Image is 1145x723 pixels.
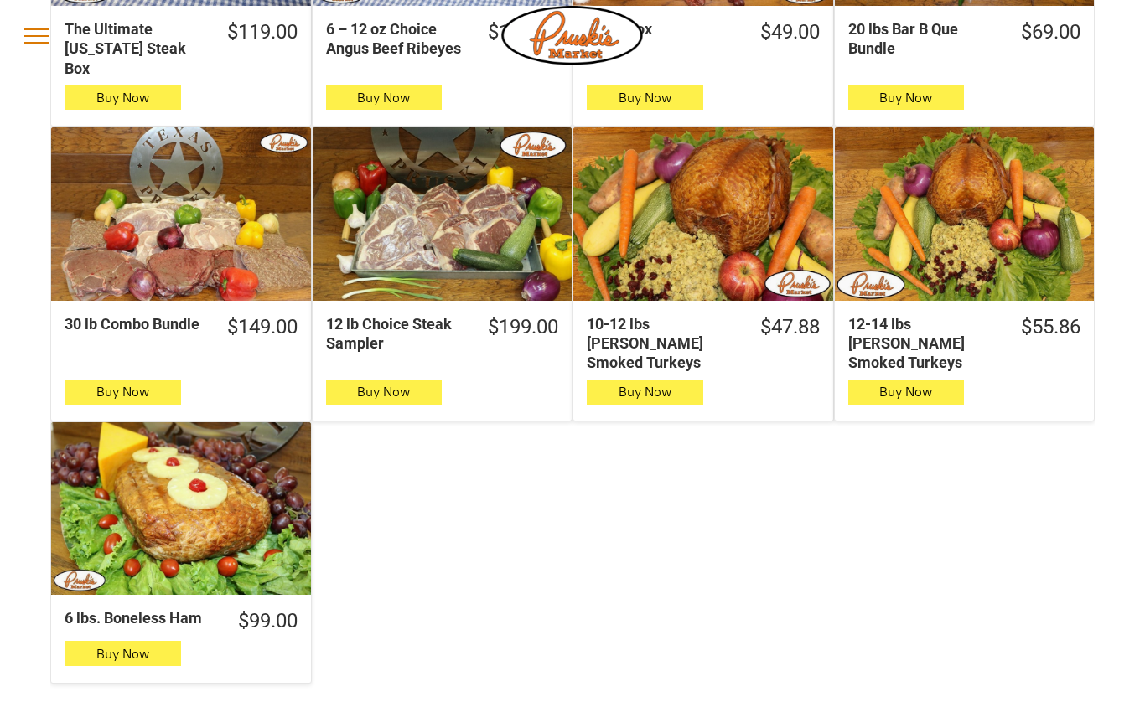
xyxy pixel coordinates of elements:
button: Buy Now [65,380,181,405]
a: $199.0012 lb Choice Steak Sampler [313,314,572,354]
div: 12 lb Choice Steak Sampler [326,314,465,354]
div: $199.00 [488,314,558,340]
button: Buy Now [65,85,181,110]
div: $149.00 [227,314,298,340]
button: Buy Now [587,380,703,405]
div: $47.88 [760,314,820,340]
a: $149.0030 lb Combo Bundle [51,314,311,340]
span: Buy Now [96,90,149,106]
a: $99.006 lbs. Boneless Ham [51,608,311,634]
button: Buy Now [326,380,443,405]
button: Buy Now [65,641,181,666]
a: 12-14 lbs Pruski&#39;s Smoked Turkeys [835,127,1095,300]
span: Buy Now [96,384,149,400]
button: Buy Now [326,85,443,110]
span: Buy Now [879,90,932,106]
button: Buy Now [848,380,965,405]
a: $55.8612-14 lbs [PERSON_NAME] Smoked Turkeys [835,314,1095,373]
span: Buy Now [357,90,410,106]
div: 30 lb Combo Bundle [65,314,204,333]
div: $55.86 [1021,314,1080,340]
span: Buy Now [357,384,410,400]
span: Buy Now [619,90,671,106]
span: Buy Now [619,384,671,400]
button: menu [15,14,59,58]
div: 10-12 lbs [PERSON_NAME] Smoked Turkeys [587,314,737,373]
div: 6 lbs. Boneless Ham [65,608,215,627]
a: 6 lbs. Boneless Ham [51,422,311,595]
div: 12-14 lbs [PERSON_NAME] Smoked Turkeys [848,314,998,373]
div: $99.00 [238,608,298,634]
a: $47.8810-12 lbs [PERSON_NAME] Smoked Turkeys [573,314,833,373]
a: 30 lb Combo Bundle [51,127,311,300]
button: Buy Now [848,85,965,110]
span: Buy Now [879,384,932,400]
a: 10-12 lbs Pruski&#39;s Smoked Turkeys [573,127,833,300]
button: Buy Now [587,85,703,110]
a: 12 lb Choice Steak Sampler [313,127,572,300]
span: Buy Now [96,646,149,662]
